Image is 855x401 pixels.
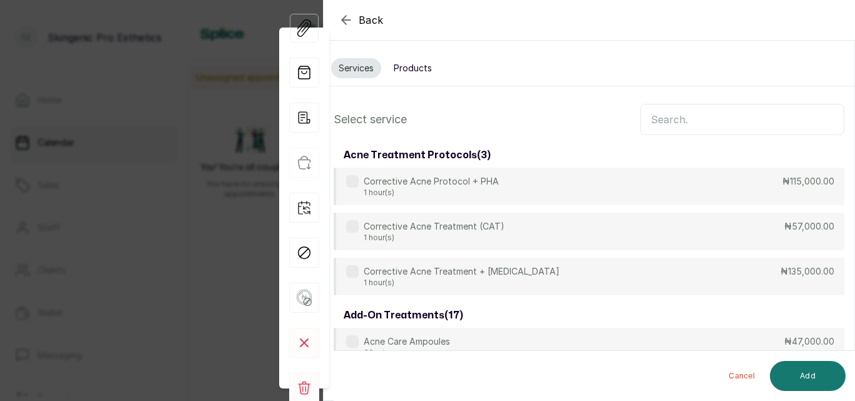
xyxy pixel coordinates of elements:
p: 30 mins [364,348,450,358]
button: Cancel [719,361,765,391]
p: ₦135,000.00 [781,265,834,278]
p: ₦115,000.00 [782,175,834,188]
p: Corrective Acne Protocol + PHA [364,175,499,188]
h3: acne treatment protocols ( 3 ) [344,148,491,163]
p: Corrective Acne Treatment + [MEDICAL_DATA] [364,265,560,278]
p: 1 hour(s) [364,278,560,288]
span: Back [359,13,384,28]
p: Select service [334,111,407,128]
h3: add-on treatments ( 17 ) [344,308,463,323]
p: ₦57,000.00 [784,220,834,233]
p: ₦47,000.00 [784,335,834,348]
button: Products [386,58,439,78]
button: Back [339,13,384,28]
input: Search. [640,104,844,135]
p: 1 hour(s) [364,188,499,198]
button: Add [770,361,846,391]
p: 1 hour(s) [364,233,504,243]
button: Services [331,58,381,78]
p: Acne Care Ampoules [364,335,450,348]
p: Corrective Acne Treatment (CAT) [364,220,504,233]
